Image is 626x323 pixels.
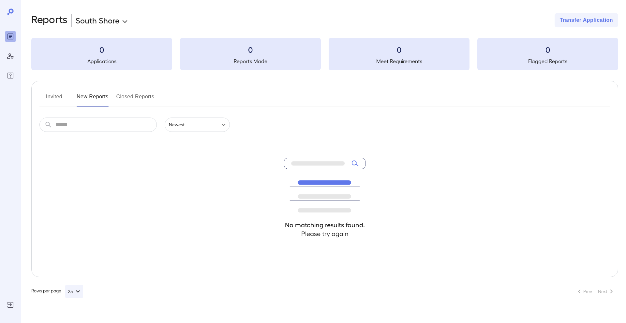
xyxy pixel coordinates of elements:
button: New Reports [77,91,109,107]
h5: Reports Made [180,57,321,65]
summary: 0Applications0Reports Made0Meet Requirements0Flagged Reports [31,38,618,70]
div: Log Out [5,300,16,310]
h5: Applications [31,57,172,65]
h5: Flagged Reports [477,57,618,65]
nav: pagination navigation [573,286,618,297]
h3: 0 [31,44,172,55]
h3: 0 [180,44,321,55]
div: Reports [5,31,16,42]
h2: Reports [31,13,67,27]
div: FAQ [5,70,16,81]
div: Rows per page [31,285,83,298]
h3: 0 [329,44,469,55]
p: South Shore [76,15,119,25]
div: Manage Users [5,51,16,61]
button: Invited [39,91,69,107]
button: Closed Reports [116,91,155,107]
h4: No matching results found. [284,220,365,229]
button: 25 [65,285,83,298]
h4: Please try again [284,229,365,238]
h3: 0 [477,44,618,55]
div: Newest [165,118,230,132]
button: Transfer Application [555,13,618,27]
h5: Meet Requirements [329,57,469,65]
